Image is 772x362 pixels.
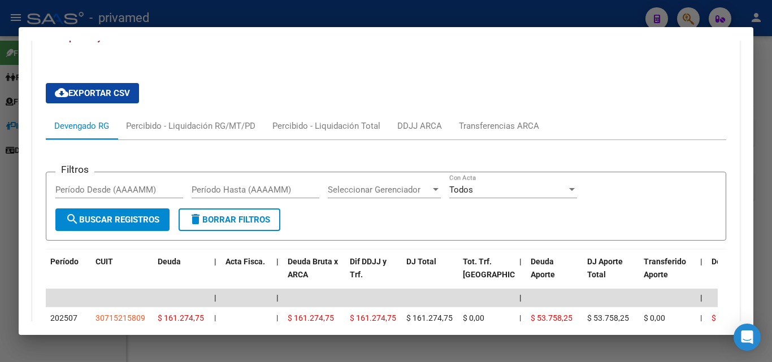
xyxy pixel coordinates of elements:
datatable-header-cell: | [210,250,221,299]
datatable-header-cell: Deuda Aporte [526,250,583,299]
h3: Filtros [55,163,94,176]
span: Exportar CSV [55,88,130,98]
datatable-header-cell: Tot. Trf. Bruto [458,250,515,299]
span: $ 161.274,75 [350,313,396,322]
datatable-header-cell: | [515,250,526,299]
datatable-header-cell: | [272,250,283,299]
span: $ 0,00 [644,313,665,322]
div: Transferencias ARCA [459,120,539,132]
span: DJ Total [406,257,436,266]
datatable-header-cell: Deuda Contr. [707,250,764,299]
span: $ 161.274,75 [406,313,453,322]
span: Deuda Aporte [531,257,555,279]
span: Seleccionar Gerenciador [328,185,431,195]
datatable-header-cell: DJ Aporte Total [583,250,639,299]
span: Deuda [158,257,181,266]
span: $ 161.274,75 [158,313,204,322]
button: Exportar CSV [46,83,139,103]
div: DDJJ ARCA [397,120,442,132]
span: | [214,257,216,266]
datatable-header-cell: Deuda [153,250,210,299]
span: | [519,313,521,322]
datatable-header-cell: Transferido Aporte [639,250,696,299]
span: $ 53.758,25 [587,313,629,322]
span: $ 161.274,75 [288,313,334,322]
span: | [700,313,702,322]
span: Todos [449,185,473,195]
mat-icon: delete [189,212,202,226]
span: | [214,293,216,302]
div: Percibido - Liquidación RG/MT/PD [126,120,255,132]
span: $ 0,00 [463,313,484,322]
span: Acta Fisca. [225,257,265,266]
div: Devengado RG [54,120,109,132]
span: | [519,257,522,266]
mat-icon: cloud_download [55,86,68,99]
datatable-header-cell: Acta Fisca. [221,250,272,299]
datatable-header-cell: | [696,250,707,299]
span: 202507 [50,313,77,322]
span: Deuda Bruta x ARCA [288,257,338,279]
span: | [700,257,702,266]
span: | [276,257,279,266]
span: $ 53.758,25 [531,313,573,322]
datatable-header-cell: DJ Total [402,250,458,299]
div: Open Intercom Messenger [734,324,761,351]
span: Período [50,257,79,266]
span: Borrar Filtros [189,215,270,225]
datatable-header-cell: CUIT [91,250,153,299]
span: $ 107.516,50 [712,313,758,322]
mat-icon: search [66,212,79,226]
span: Buscar Registros [66,215,159,225]
span: 30715215809 [96,313,145,322]
span: Aportes y Contribuciones del Afiliado: 20244487166 [63,32,275,43]
div: Percibido - Liquidación Total [272,120,380,132]
span: | [276,313,278,322]
span: Tot. Trf. [GEOGRAPHIC_DATA] [463,257,540,279]
span: | [214,313,216,322]
span: | [700,293,702,302]
span: | [519,293,522,302]
span: DJ Aporte Total [587,257,623,279]
datatable-header-cell: Dif DDJJ y Trf. [345,250,402,299]
span: Transferido Aporte [644,257,686,279]
span: Deuda Contr. [712,257,758,266]
datatable-header-cell: Deuda Bruta x ARCA [283,250,345,299]
span: Dif DDJJ y Trf. [350,257,387,279]
button: Buscar Registros [55,208,170,231]
datatable-header-cell: Período [46,250,91,299]
span: CUIT [96,257,113,266]
button: Borrar Filtros [179,208,280,231]
span: | [276,293,279,302]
